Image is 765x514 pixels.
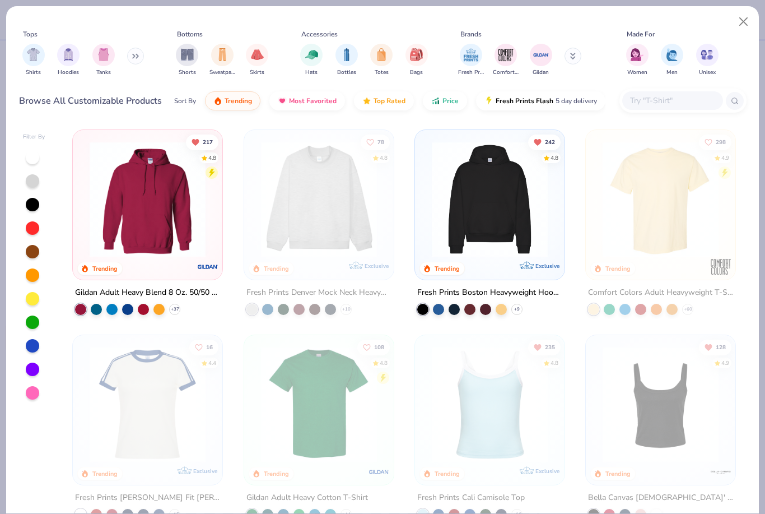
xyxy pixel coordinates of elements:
[289,96,337,105] span: Most Favorited
[269,91,345,110] button: Most Favorited
[463,47,479,63] img: Fresh Prints Image
[181,48,194,61] img: Shorts Image
[251,48,264,61] img: Skirts Image
[493,44,519,77] button: filter button
[458,44,484,77] div: filter for Fresh Prints
[75,286,220,300] div: Gildan Adult Heavy Blend 8 Oz. 50/50 Hooded Sweatshirt
[360,134,389,150] button: Like
[551,359,558,368] div: 4.8
[535,262,559,270] span: Exclusive
[203,139,213,145] span: 217
[365,262,389,270] span: Exclusive
[716,139,726,145] span: 298
[528,340,561,355] button: Unlike
[23,133,45,141] div: Filter By
[497,47,514,63] img: Comfort Colors Image
[357,340,389,355] button: Like
[551,154,558,162] div: 4.8
[92,44,115,77] button: filter button
[626,44,649,77] button: filter button
[197,256,220,278] img: Gildan logo
[493,44,519,77] div: filter for Comfort Colors
[410,68,423,77] span: Bags
[535,467,559,475] span: Exclusive
[186,134,218,150] button: Unlike
[533,47,549,63] img: Gildan Image
[442,96,459,105] span: Price
[27,48,40,61] img: Shirts Image
[57,44,80,77] div: filter for Hoodies
[417,286,562,300] div: Fresh Prints Boston Heavyweight Hoodie
[374,345,384,350] span: 108
[699,68,716,77] span: Unisex
[631,48,643,61] img: Women Image
[84,141,211,257] img: 01756b78-01f6-4cc6-8d8a-3c30c1a0c8ac
[696,44,719,77] div: filter for Unisex
[699,134,731,150] button: Like
[177,29,203,39] div: Bottoms
[556,95,597,108] span: 5 day delivery
[208,154,216,162] div: 4.8
[250,68,264,77] span: Skirts
[460,29,482,39] div: Brands
[375,48,388,61] img: Totes Image
[97,48,110,61] img: Tanks Image
[255,346,382,462] img: db319196-8705-402d-8b46-62aaa07ed94f
[84,346,211,462] img: e5540c4d-e74a-4e58-9a52-192fe86bec9f
[423,91,467,110] button: Price
[379,154,387,162] div: 4.8
[96,68,111,77] span: Tanks
[342,306,350,313] span: + 10
[545,345,555,350] span: 235
[194,467,218,475] span: Exclusive
[22,44,45,77] button: filter button
[58,68,79,77] span: Hoodies
[417,491,525,505] div: Fresh Prints Cali Camisole Top
[340,48,353,61] img: Bottles Image
[528,134,561,150] button: Unlike
[597,346,724,462] img: 8af284bf-0d00-45ea-9003-ce4b9a3194ad
[92,44,115,77] div: filter for Tanks
[626,44,649,77] div: filter for Women
[208,359,216,368] div: 4.4
[305,68,318,77] span: Hats
[496,96,553,105] span: Fresh Prints Flash
[225,96,252,105] span: Trending
[354,91,414,110] button: Top Rated
[426,346,553,462] img: a25d9891-da96-49f3-a35e-76288174bf3a
[701,48,713,61] img: Unisex Image
[484,96,493,105] img: flash.gif
[335,44,358,77] div: filter for Bottles
[206,345,213,350] span: 16
[476,91,605,110] button: Fresh Prints Flash5 day delivery
[246,286,391,300] div: Fresh Prints Denver Mock Neck Heavyweight Sweatshirt
[666,68,678,77] span: Men
[588,286,733,300] div: Comfort Colors Adult Heavyweight T-Shirt
[666,48,678,61] img: Men Image
[370,44,393,77] button: filter button
[458,44,484,77] button: filter button
[410,48,422,61] img: Bags Image
[458,68,484,77] span: Fresh Prints
[533,68,549,77] span: Gildan
[209,44,235,77] div: filter for Sweatpants
[301,29,338,39] div: Accessories
[335,44,358,77] button: filter button
[377,139,384,145] span: 78
[597,141,724,257] img: 029b8af0-80e6-406f-9fdc-fdf898547912
[627,29,655,39] div: Made For
[23,29,38,39] div: Tops
[721,154,729,162] div: 4.9
[514,306,520,313] span: + 9
[305,48,318,61] img: Hats Image
[661,44,683,77] button: filter button
[710,461,732,483] img: Bella + Canvas logo
[176,44,198,77] button: filter button
[721,359,729,368] div: 4.9
[213,96,222,105] img: trending.gif
[733,11,754,33] button: Close
[189,340,218,355] button: Like
[710,256,732,278] img: Comfort Colors logo
[627,68,647,77] span: Women
[209,44,235,77] button: filter button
